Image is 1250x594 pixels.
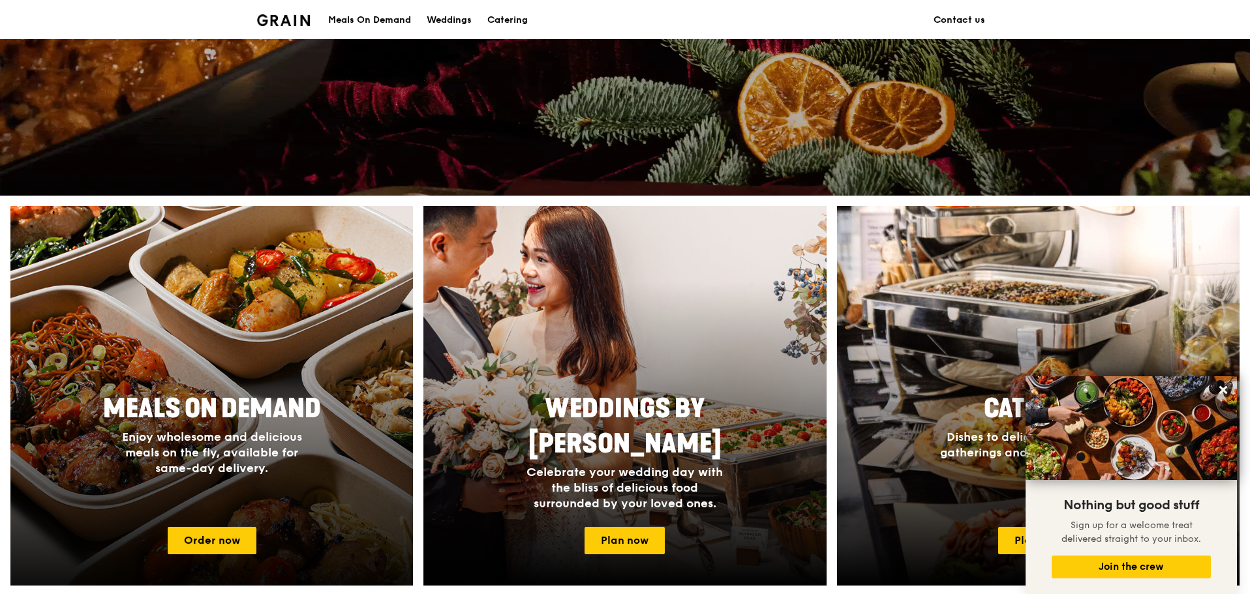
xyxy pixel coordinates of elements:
[998,527,1078,554] a: Plan now
[419,1,480,40] a: Weddings
[1026,376,1237,480] img: DSC07876-Edit02-Large.jpeg
[257,14,310,26] img: Grain
[926,1,993,40] a: Contact us
[1061,520,1201,544] span: Sign up for a welcome treat delivered straight to your inbox.
[1052,556,1211,578] button: Join the crew
[423,206,826,586] img: weddings-card.4f3003b8.jpg
[526,465,723,511] span: Celebrate your wedding day with the bliss of delicious food surrounded by your loved ones.
[168,527,256,554] a: Order now
[837,206,1240,586] a: CateringDishes to delight your guests, at gatherings and events of all sizes.Plan now
[1213,379,1234,400] button: Close
[423,206,826,586] a: Weddings by [PERSON_NAME]Celebrate your wedding day with the bliss of delicious food surrounded b...
[122,430,302,475] span: Enjoy wholesome and delicious meals on the fly, available for same-day delivery.
[10,206,413,586] a: Meals On DemandEnjoy wholesome and delicious meals on the fly, available for same-day delivery.Or...
[487,1,528,40] div: Catering
[103,393,321,424] span: Meals On Demand
[585,527,665,554] a: Plan now
[1063,497,1199,513] span: Nothing but good stuff
[427,1,472,40] div: Weddings
[528,393,722,460] span: Weddings by [PERSON_NAME]
[328,1,411,40] div: Meals On Demand
[984,393,1093,424] span: Catering
[837,206,1240,586] img: catering-card.e1cfaf3e.jpg
[480,1,536,40] a: Catering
